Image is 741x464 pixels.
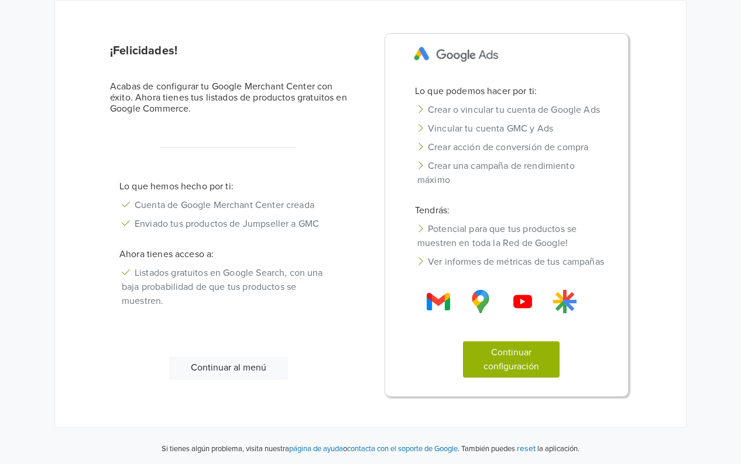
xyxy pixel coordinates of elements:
p: Lo que hemos hecho por ti: [110,179,348,193]
h6: Acabas de configurar tu Google Merchant Center con éxito. Ahora tienes tus listados de productos ... [110,81,348,115]
li: Vincular tu cuenta GMC y Ads [406,119,617,138]
li: Crear acción de conversión de compra [406,138,617,157]
img: Gmail Logo [511,290,534,313]
button: Continuar configuración [463,341,560,378]
li: Potencial para que tus productos se muestren en toda la Red de Google! [406,220,617,252]
img: Gmail Logo [553,290,577,313]
li: Enviado tus productos de Jumpseller a GMC [110,214,348,233]
img: Gmail Logo [427,290,450,313]
a: página de ayuda [289,444,343,453]
img: Google Ads Logo [406,39,507,70]
p: Si tienes algún problema, visita nuestra o . [162,444,459,455]
li: Crear una campaña de rendimiento máximo [406,157,617,189]
li: Cuenta de Google Merchant Center creada [110,196,348,214]
p: Tendrás: [406,203,617,217]
h5: ¡Felicidades! [110,44,348,58]
p: Lo que podemos hacer por ti: [406,84,617,98]
button: Continuar al menú [169,356,288,379]
li: Ver informes de métricas de tus campañas [406,252,617,271]
a: contacta con el soporte de Google [347,444,458,453]
button: reset [517,442,536,455]
p: Ahora tienes acceso a: [110,247,348,261]
p: También puedes la aplicación. [459,442,579,455]
img: Gmail Logo [469,290,492,313]
li: Listados gratuitos en Google Search, con una baja probabilidad de que tus productos se muestren. [110,264,348,310]
li: Crear o vincular tu cuenta de Google Ads [406,101,617,119]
